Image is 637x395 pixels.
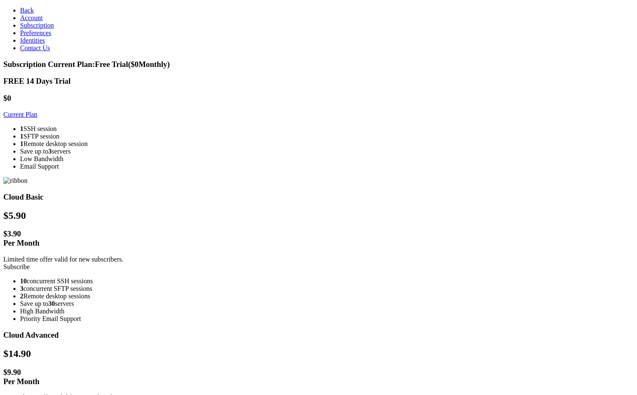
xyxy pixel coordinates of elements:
[3,77,634,86] h3: FREE 14 Days Trial
[20,7,34,14] a: Back
[3,210,634,221] h2: $ 5.90
[20,155,634,163] li: Low Bandwidth
[20,277,634,285] li: concurrent SSH sessions
[3,239,634,248] div: Per Month
[20,133,23,140] strong: 1
[3,377,634,386] div: Per Month
[20,14,43,21] a: Account
[20,315,634,323] li: Priority Email Support
[20,140,23,147] strong: 1
[3,177,28,185] img: ribbon
[20,300,634,308] li: Save up to servers
[20,285,23,292] strong: 3
[20,148,634,155] li: Save up to servers
[20,22,54,29] a: Subscription
[20,285,634,292] li: concurrent SFTP sessions
[3,192,634,202] h3: Cloud Basic
[20,308,634,315] li: High Bandwidth
[48,60,170,69] span: Current Plan: Free Trial ($ 0 Monthly)
[20,125,634,133] li: SSH session
[3,256,123,263] span: Limited time offer valid for new subscribers.
[3,368,634,386] h1: $ 9.90
[20,292,634,300] li: Remote desktop sessions
[3,263,30,270] a: Subscribe
[3,229,634,248] h1: $ 3.90
[20,29,51,36] a: Preferences
[20,125,23,132] strong: 1
[48,148,52,155] strong: 3
[3,348,634,359] h2: $ 14.90
[20,292,23,300] strong: 2
[20,163,634,170] li: Email Support
[3,111,37,118] a: Current Plan
[20,277,27,285] strong: 10
[20,44,50,51] a: Contact Us
[3,60,634,69] h3: Subscription
[3,331,634,340] h3: Cloud Advanced
[20,37,45,44] a: Identities
[3,94,634,103] h1: $0
[48,300,55,307] strong: 30
[20,133,634,140] li: SFTP session
[20,140,634,148] li: Remote desktop session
